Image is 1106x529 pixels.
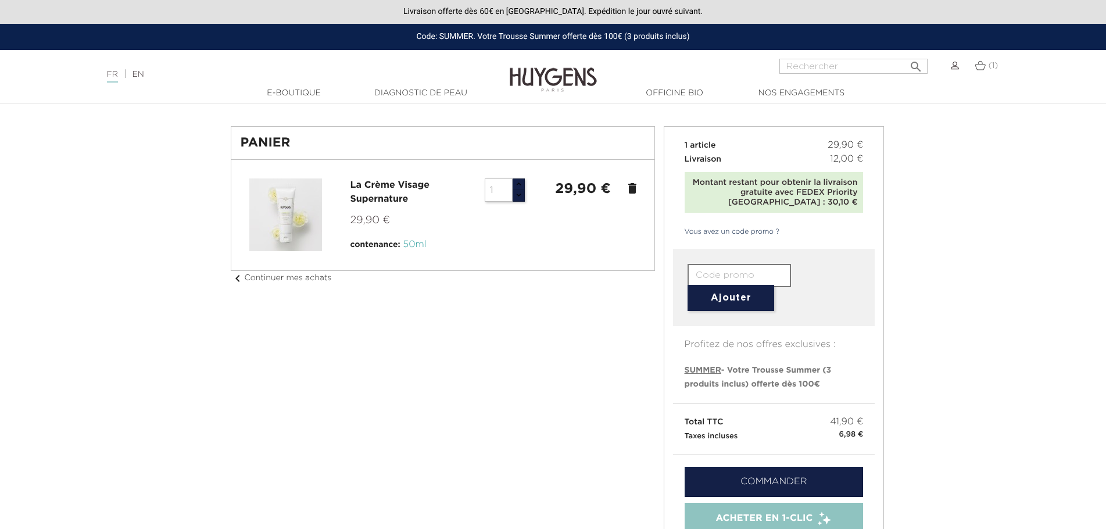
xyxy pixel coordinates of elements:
[617,87,733,99] a: Officine Bio
[107,70,118,83] a: FR
[685,366,721,374] span: SUMMER
[685,366,832,388] span: - Votre Trousse Summer (3 produits inclus) offerte dès 100€
[828,138,863,152] span: 29,90 €
[685,155,722,163] span: Livraison
[241,136,645,150] h1: Panier
[779,59,928,74] input: Rechercher
[101,67,452,81] div: |
[690,178,858,207] div: Montant restant pour obtenir la livraison gratuite avec FEDEX Priority [GEOGRAPHIC_DATA] : 30,10 €
[132,70,144,78] a: EN
[236,87,352,99] a: E-Boutique
[350,181,430,204] a: La Crème Visage Supernature
[673,227,780,237] a: Vous avez un code promo ?
[350,241,400,249] span: contenance:
[249,178,322,251] img: La Crème Visage Supernature
[743,87,860,99] a: Nos engagements
[839,429,863,441] small: 6,98 €
[685,141,716,149] span: 1 article
[231,274,332,282] a: chevron_leftContinuer mes achats
[685,433,738,440] small: Taxes incluses
[350,215,391,226] span: 29,90 €
[673,326,875,352] p: Profitez de nos offres exclusives :
[905,55,926,71] button: 
[685,418,724,426] span: Total TTC
[363,87,479,99] a: Diagnostic de peau
[403,240,427,249] span: 50ml
[555,182,610,196] strong: 29,90 €
[231,271,245,285] i: chevron_left
[688,264,791,287] input: Code promo
[510,49,597,94] img: Huygens
[830,415,863,429] span: 41,90 €
[625,181,639,195] a: delete
[909,56,923,70] i: 
[989,62,998,70] span: (1)
[975,61,998,70] a: (1)
[685,467,864,497] a: Commander
[830,152,863,166] span: 12,00 €
[688,285,774,311] button: Ajouter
